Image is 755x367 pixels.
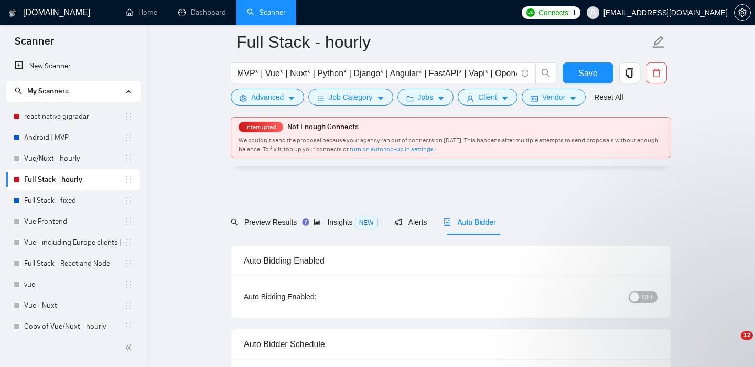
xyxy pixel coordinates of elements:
[526,8,535,17] img: upwork-logo.png
[126,8,157,17] a: homeHome
[15,87,69,96] span: My Scanners
[6,106,140,127] li: react native gigradar
[314,218,377,226] span: Insights
[124,322,133,331] span: holder
[317,95,325,102] span: bars
[24,274,124,295] a: vue
[178,8,226,17] a: dashboardDashboard
[406,95,414,102] span: folder
[569,95,577,102] span: caret-down
[536,68,556,78] span: search
[329,91,372,103] span: Job Category
[397,89,454,106] button: folderJobscaret-down
[240,95,247,102] span: setting
[24,232,124,253] a: Vue - including Europe clients | only search title
[314,218,321,226] span: area-chart
[124,280,133,289] span: holder
[27,87,69,96] span: My Scanners
[308,89,393,106] button: barsJob Categorycaret-down
[535,62,556,83] button: search
[563,62,613,83] button: Save
[578,67,597,80] span: Save
[236,29,650,55] input: Scanner name...
[6,295,140,316] li: Vue - Nuxt
[24,253,124,274] a: Full Stack - React and Node
[734,8,751,17] a: setting
[572,7,576,18] span: 1
[594,91,623,103] a: Reset All
[124,175,133,184] span: holder
[719,331,745,356] iframe: Intercom live chat
[124,301,133,310] span: holder
[522,89,586,106] button: idcardVendorcaret-down
[6,34,62,56] span: Scanner
[478,91,497,103] span: Client
[619,62,640,83] button: copy
[247,8,286,17] a: searchScanner
[15,56,132,77] a: New Scanner
[741,331,753,340] span: 12
[24,316,124,337] a: Copy of Vue/Nuxt - hourly
[287,122,359,131] span: Not Enough Connects
[355,217,378,228] span: NEW
[301,217,310,227] div: Tooltip anchor
[237,67,517,80] input: Search Freelance Jobs...
[542,91,565,103] span: Vendor
[24,169,124,190] a: Full Stack - hourly
[124,238,133,247] span: holder
[242,123,279,131] span: Interrupted
[377,95,384,102] span: caret-down
[6,316,140,337] li: Copy of Vue/Nuxt - hourly
[251,91,284,103] span: Advanced
[444,218,451,226] span: robot
[24,127,124,148] a: Android | MVP
[244,329,658,359] div: Auto Bidder Schedule
[24,211,124,232] a: Vue Frontend
[6,232,140,253] li: Vue - including Europe clients | only search title
[444,218,495,226] span: Auto Bidder
[231,218,297,226] span: Preview Results
[522,70,528,77] span: info-circle
[646,68,666,78] span: delete
[6,148,140,169] li: Vue/Nuxt - hourly
[467,95,474,102] span: user
[538,7,570,18] span: Connects:
[6,190,140,211] li: Full Stack - fixed
[15,87,22,95] span: search
[124,259,133,268] span: holder
[589,9,597,16] span: user
[646,62,667,83] button: delete
[6,211,140,232] li: Vue Frontend
[620,68,640,78] span: copy
[288,95,295,102] span: caret-down
[244,246,658,276] div: Auto Bidding Enabled
[124,196,133,205] span: holder
[458,89,517,106] button: userClientcaret-down
[124,217,133,226] span: holder
[24,190,124,211] a: Full Stack - fixed
[395,218,427,226] span: Alerts
[9,5,16,22] img: logo
[6,127,140,148] li: Android | MVP
[6,253,140,274] li: Full Stack - React and Node
[239,137,659,153] span: We couldn’t send the proposal because your agency ran out of connects on [DATE]. This happens aft...
[418,91,434,103] span: Jobs
[124,112,133,121] span: holder
[350,145,435,153] a: turn on auto top-up in settings.
[124,133,133,142] span: holder
[231,218,238,226] span: search
[231,89,304,106] button: settingAdvancedcaret-down
[531,95,538,102] span: idcard
[6,56,140,77] li: New Scanner
[501,95,509,102] span: caret-down
[6,169,140,190] li: Full Stack - hourly
[24,106,124,127] a: react native gigradar
[24,148,124,169] a: Vue/Nuxt - hourly
[24,295,124,316] a: Vue - Nuxt
[6,274,140,295] li: vue
[244,291,382,302] div: Auto Bidding Enabled:
[437,95,445,102] span: caret-down
[395,218,402,226] span: notification
[734,4,751,21] button: setting
[124,154,133,163] span: holder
